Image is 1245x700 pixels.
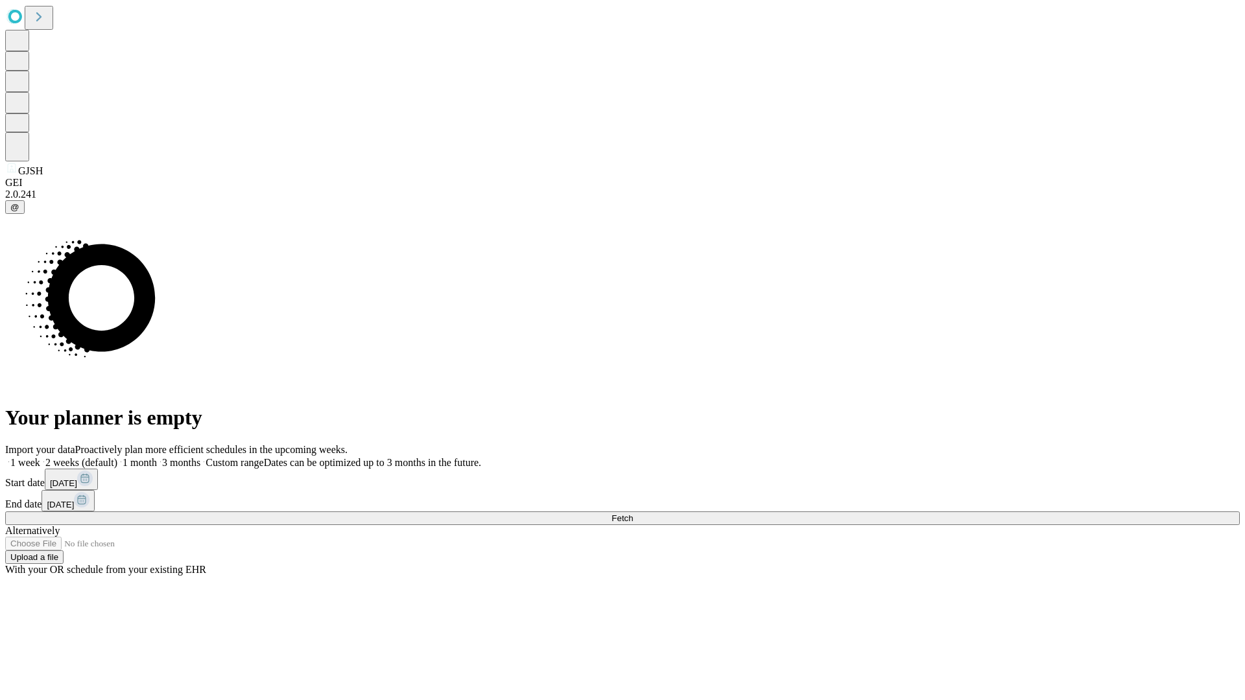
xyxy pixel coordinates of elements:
span: [DATE] [50,478,77,488]
span: With your OR schedule from your existing EHR [5,564,206,575]
div: Start date [5,469,1240,490]
span: 1 week [10,457,40,468]
button: @ [5,200,25,214]
button: [DATE] [45,469,98,490]
button: Fetch [5,511,1240,525]
button: Upload a file [5,550,64,564]
span: Dates can be optimized up to 3 months in the future. [264,457,481,468]
span: 3 months [162,457,200,468]
span: Fetch [611,513,633,523]
div: GEI [5,177,1240,189]
span: @ [10,202,19,212]
span: [DATE] [47,500,74,509]
span: GJSH [18,165,43,176]
span: 1 month [123,457,157,468]
span: 2 weeks (default) [45,457,117,468]
h1: Your planner is empty [5,406,1240,430]
span: Custom range [206,457,263,468]
span: Proactively plan more efficient schedules in the upcoming weeks. [75,444,348,455]
button: [DATE] [41,490,95,511]
span: Alternatively [5,525,60,536]
div: 2.0.241 [5,189,1240,200]
div: End date [5,490,1240,511]
span: Import your data [5,444,75,455]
